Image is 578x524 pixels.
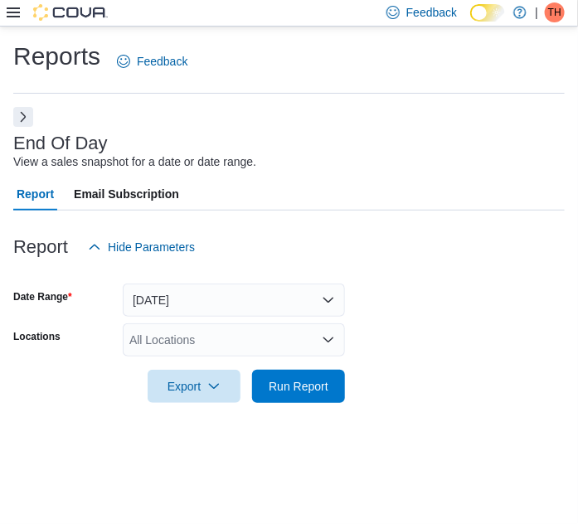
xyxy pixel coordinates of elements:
button: Run Report [252,370,345,403]
span: Feedback [406,4,457,21]
h3: End Of Day [13,133,108,153]
h3: Report [13,237,68,257]
label: Locations [13,330,61,343]
input: Dark Mode [470,4,505,22]
button: [DATE] [123,284,345,317]
span: TH [548,2,561,22]
h1: Reports [13,40,100,73]
p: | [535,2,538,22]
span: Feedback [137,53,187,70]
div: Tim Hales [545,2,565,22]
span: Run Report [269,378,328,395]
span: Email Subscription [74,177,179,211]
img: Cova [33,4,108,21]
span: Hide Parameters [108,239,195,255]
span: Export [158,370,231,403]
button: Export [148,370,240,403]
button: Hide Parameters [81,230,202,264]
div: View a sales snapshot for a date or date range. [13,153,256,171]
span: Report [17,177,54,211]
label: Date Range [13,290,72,303]
button: Open list of options [322,333,335,347]
button: Next [13,107,33,127]
a: Feedback [110,45,194,78]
